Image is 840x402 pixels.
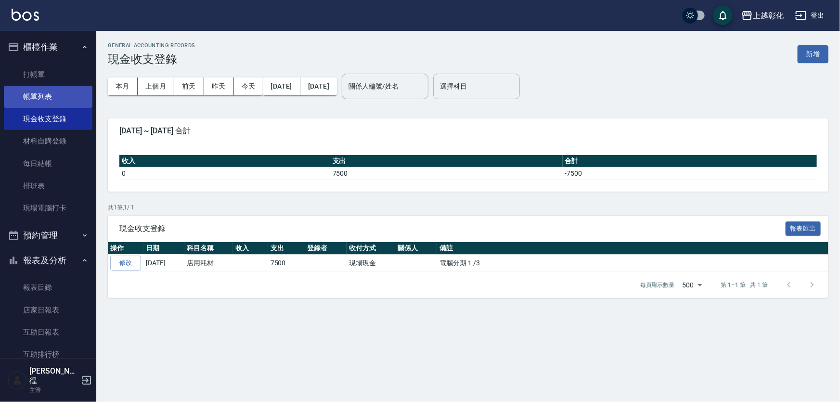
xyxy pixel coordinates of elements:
td: [DATE] [143,255,184,272]
a: 報表匯出 [786,223,821,233]
button: [DATE] [300,78,337,95]
th: 支出 [268,242,305,255]
p: 每頁顯示數量 [640,281,675,289]
span: [DATE] ~ [DATE] 合計 [119,126,817,136]
span: 現金收支登錄 [119,224,786,233]
a: 每日結帳 [4,153,92,175]
a: 排班表 [4,175,92,197]
img: Logo [12,9,39,21]
th: 操作 [108,242,143,255]
th: 日期 [143,242,184,255]
button: 報表及分析 [4,248,92,273]
th: 支出 [330,155,563,168]
td: 店用耗材 [184,255,233,272]
div: 500 [679,272,706,298]
a: 帳單列表 [4,86,92,108]
a: 報表目錄 [4,276,92,298]
p: 第 1–1 筆 共 1 筆 [721,281,768,289]
button: 昨天 [204,78,234,95]
h3: 現金收支登錄 [108,52,195,66]
button: 預約管理 [4,223,92,248]
img: Person [8,371,27,390]
a: 店家日報表 [4,299,92,321]
button: 前天 [174,78,204,95]
button: [DATE] [263,78,300,95]
button: 報表匯出 [786,221,821,236]
h2: GENERAL ACCOUNTING RECORDS [108,42,195,49]
td: 電腦分期１/3 [437,255,828,272]
a: 新增 [798,49,828,58]
th: 收入 [233,242,268,255]
td: -7500 [563,167,817,180]
td: 0 [119,167,330,180]
a: 打帳單 [4,64,92,86]
a: 互助日報表 [4,321,92,343]
th: 登錄者 [305,242,347,255]
button: 登出 [791,7,828,25]
div: 上越彰化 [753,10,784,22]
a: 修改 [110,256,141,271]
button: 上越彰化 [737,6,788,26]
p: 主管 [29,386,78,394]
button: 新增 [798,45,828,63]
a: 互助排行榜 [4,343,92,365]
th: 科目名稱 [184,242,233,255]
th: 收付方式 [347,242,395,255]
td: 7500 [268,255,305,272]
button: 櫃檯作業 [4,35,92,60]
th: 合計 [563,155,817,168]
button: 本月 [108,78,138,95]
button: 今天 [234,78,263,95]
button: 上個月 [138,78,174,95]
th: 關係人 [395,242,437,255]
a: 現場電腦打卡 [4,197,92,219]
a: 材料自購登錄 [4,130,92,152]
th: 備註 [437,242,828,255]
td: 現場現金 [347,255,395,272]
p: 共 1 筆, 1 / 1 [108,203,828,212]
th: 收入 [119,155,330,168]
button: save [713,6,733,25]
h5: [PERSON_NAME]徨 [29,366,78,386]
a: 現金收支登錄 [4,108,92,130]
td: 7500 [330,167,563,180]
